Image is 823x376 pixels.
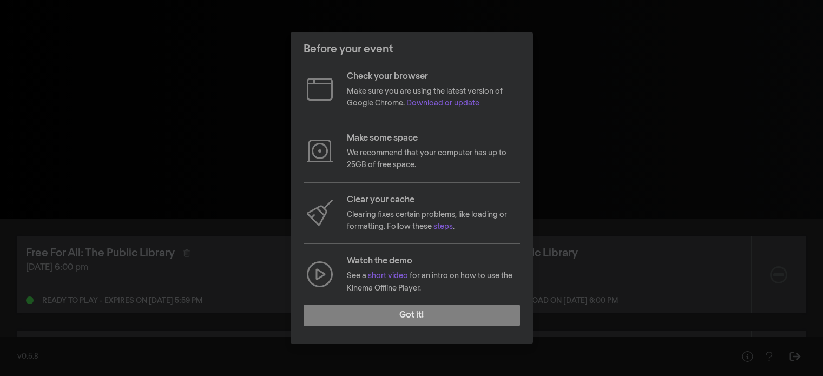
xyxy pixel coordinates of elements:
[291,32,533,66] header: Before your event
[347,70,520,83] p: Check your browser
[347,194,520,207] p: Clear your cache
[347,147,520,171] p: We recommend that your computer has up to 25GB of free space.
[304,305,520,326] button: Got it!
[347,132,520,145] p: Make some space
[406,100,479,107] a: Download or update
[347,209,520,233] p: Clearing fixes certain problems, like loading or formatting. Follow these .
[347,255,520,268] p: Watch the demo
[347,270,520,294] p: See a for an intro on how to use the Kinema Offline Player.
[347,85,520,110] p: Make sure you are using the latest version of Google Chrome.
[368,272,408,280] a: short video
[433,223,453,230] a: steps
